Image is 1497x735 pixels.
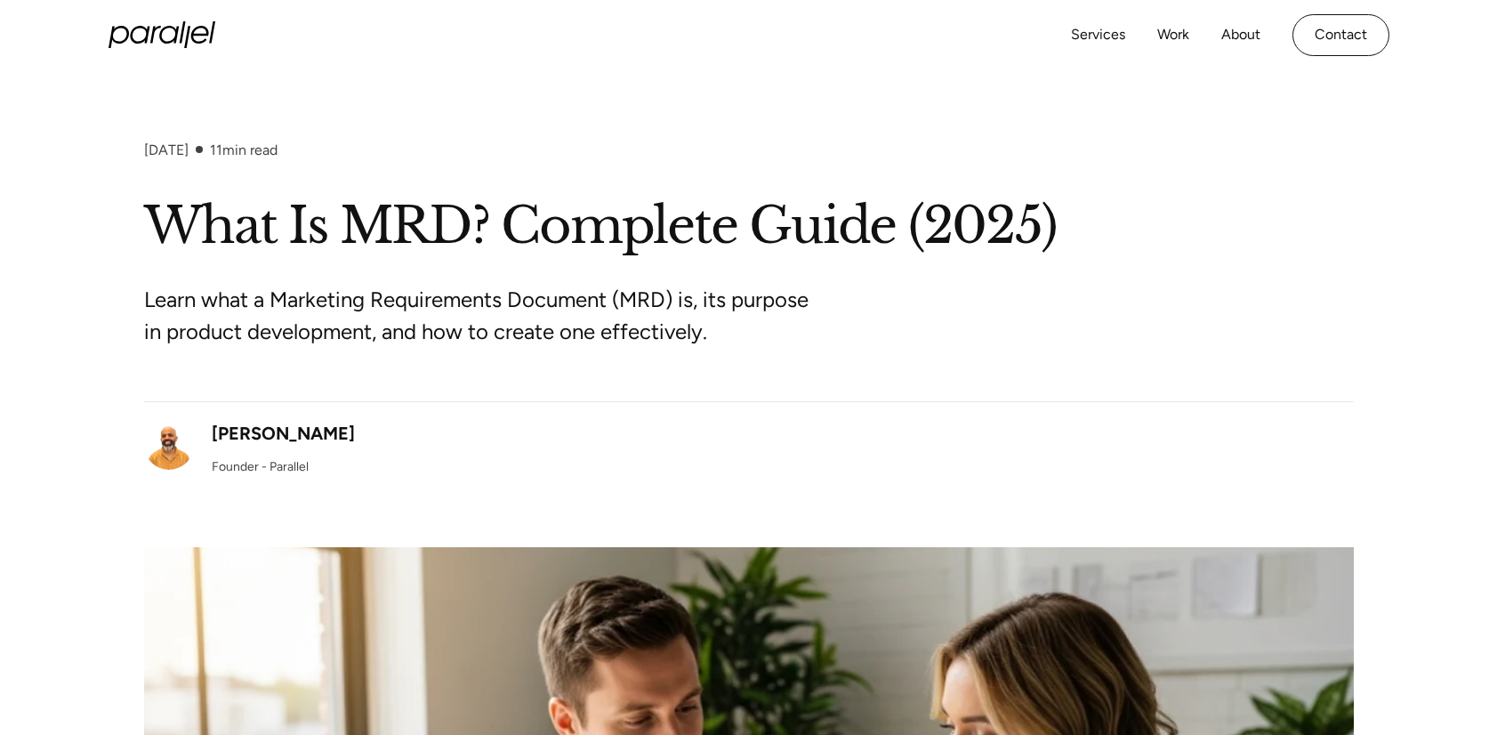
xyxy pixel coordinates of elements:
div: [PERSON_NAME] [212,420,355,447]
h1: What Is MRD? Complete Guide (2025) [144,194,1354,259]
div: min read [210,141,278,158]
a: Contact [1292,14,1389,56]
div: Founder - Parallel [212,457,309,476]
span: 11 [210,141,222,158]
div: [DATE] [144,141,189,158]
a: Services [1071,22,1125,48]
a: [PERSON_NAME]Founder - Parallel [144,420,355,476]
p: Learn what a Marketing Requirements Document (MRD) is, its purpose in product development, and ho... [144,284,811,348]
img: Robin Dhanwani [144,420,194,470]
a: Work [1157,22,1189,48]
a: About [1221,22,1260,48]
a: home [109,21,215,48]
